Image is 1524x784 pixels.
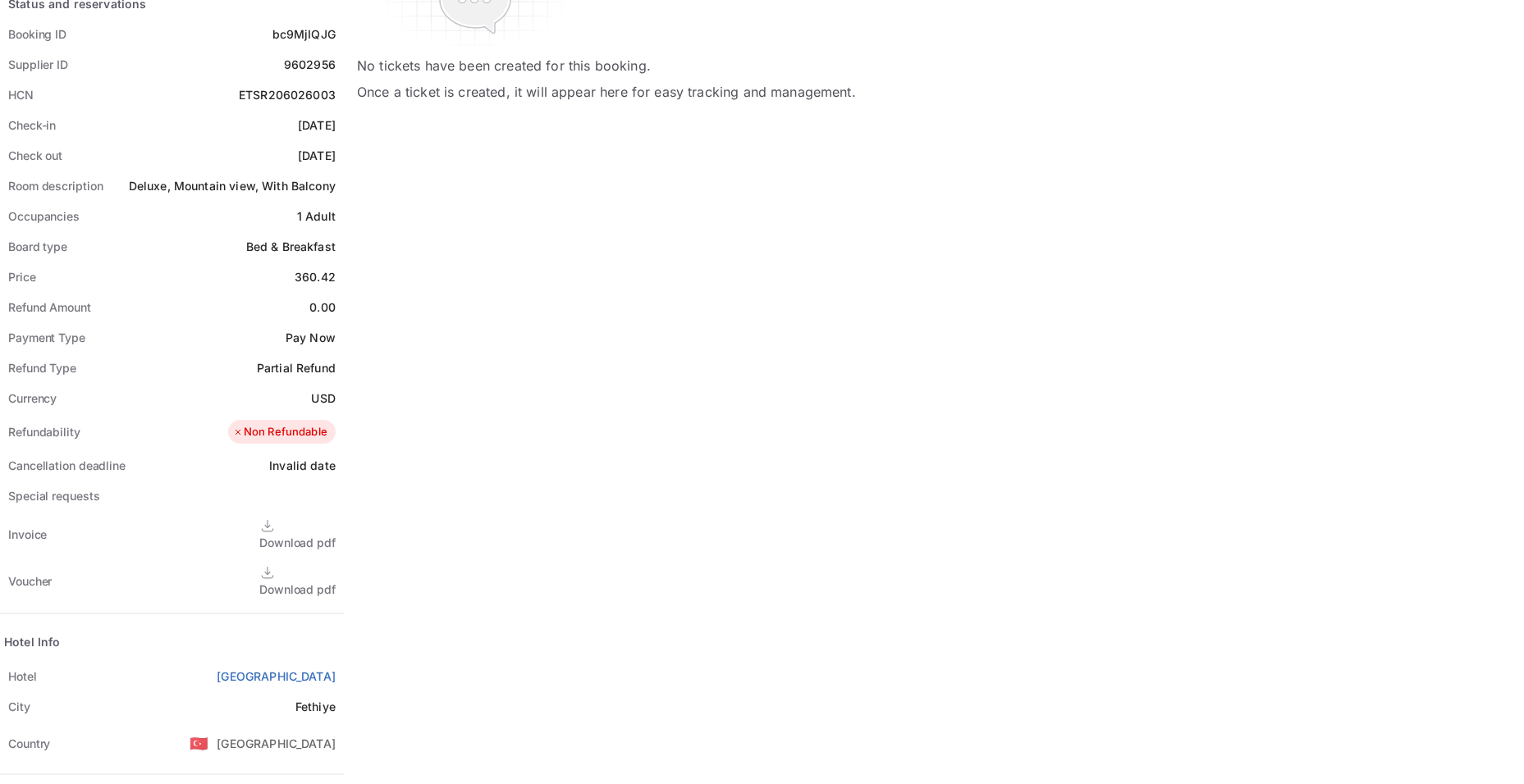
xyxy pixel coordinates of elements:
[8,487,99,504] div: Special requests
[297,207,336,225] div: 1 Adult
[257,359,336,376] div: Partial Refund
[8,177,103,194] div: Room description
[8,457,126,474] div: Cancellation deadline
[246,238,336,255] div: Bed & Breakfast
[295,268,336,285] div: 360.42
[295,698,336,715] div: Fethiye
[298,147,336,164] div: [DATE]
[309,299,336,316] div: 0.00
[8,572,52,590] div: Voucher
[8,147,62,164] div: Check out
[311,390,335,407] div: USD
[8,359,76,376] div: Refund Type
[8,25,66,43] div: Booking ID
[272,25,336,43] div: bc9MjIQJG
[269,457,336,474] div: Invalid date
[8,526,47,543] div: Invoice
[286,329,336,346] div: Pay Now
[8,207,80,225] div: Occupancies
[8,116,56,134] div: Check-in
[298,116,336,134] div: [DATE]
[129,177,336,194] div: Deluxe, Mountain view, With Balcony
[8,299,91,316] div: Refund Amount
[8,56,68,73] div: Supplier ID
[8,238,67,255] div: Board type
[357,56,856,75] p: No tickets have been created for this booking.
[8,86,34,103] div: HCN
[357,82,856,102] p: Once a ticket is created, it will appear here for easy tracking and management.
[8,423,80,440] div: Refundability
[284,56,336,73] div: 9602956
[239,86,336,103] div: ETSR206026003
[259,534,336,551] div: Download pdf
[4,633,61,650] div: Hotel Info
[8,390,57,407] div: Currency
[8,668,37,685] div: Hotel
[259,581,336,598] div: Download pdf
[232,424,327,440] div: Non Refundable
[8,268,36,285] div: Price
[8,329,85,346] div: Payment Type
[217,735,336,752] div: [GEOGRAPHIC_DATA]
[8,735,50,752] div: Country
[190,728,208,758] span: United States
[8,698,30,715] div: City
[217,668,336,685] a: [GEOGRAPHIC_DATA]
